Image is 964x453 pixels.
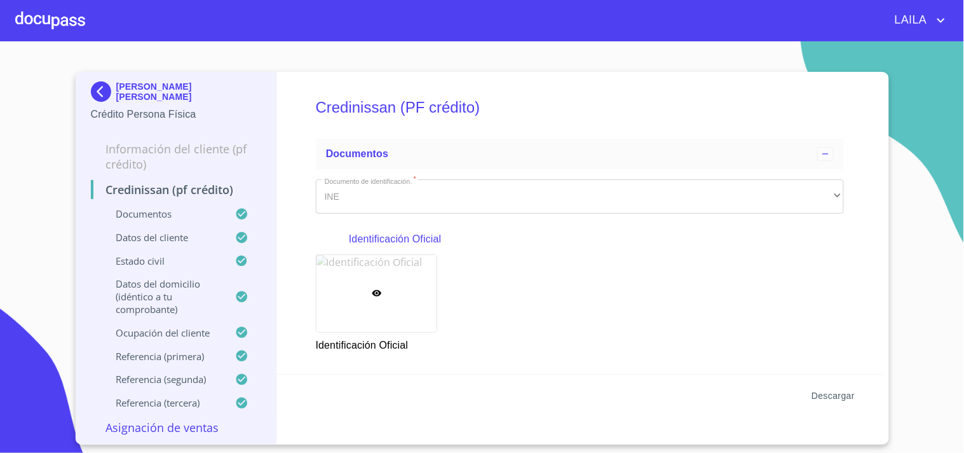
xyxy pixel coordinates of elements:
p: Crédito Persona Física [91,107,262,122]
p: Estado civil [91,254,236,267]
p: Documentos [91,207,236,220]
img: Docupass spot blue [91,81,116,102]
button: Descargar [806,384,860,408]
p: Datos del domicilio (idéntico a tu comprobante) [91,277,236,316]
p: Referencia (segunda) [91,373,236,386]
p: Referencia (primera) [91,350,236,363]
h5: Credinissan (PF crédito) [316,81,844,134]
p: Datos del cliente [91,231,236,244]
p: [PERSON_NAME] [PERSON_NAME] [116,81,262,102]
div: [PERSON_NAME] [PERSON_NAME] [91,81,262,107]
p: Credinissan (PF crédito) [91,182,262,197]
p: Referencia (tercera) [91,396,236,409]
p: Identificación Oficial [349,232,810,247]
p: Información del cliente (PF crédito) [91,141,262,172]
p: Ocupación del Cliente [91,326,236,339]
span: Documentos [326,148,388,159]
div: INE [316,179,844,214]
p: Comprobante de Domicilio [349,371,810,386]
p: Asignación de Ventas [91,420,262,435]
div: Documentos [316,139,844,169]
p: Identificación Oficial [316,333,437,353]
span: Descargar [811,388,855,404]
button: account of current user [885,10,949,31]
span: LAILA [885,10,933,31]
